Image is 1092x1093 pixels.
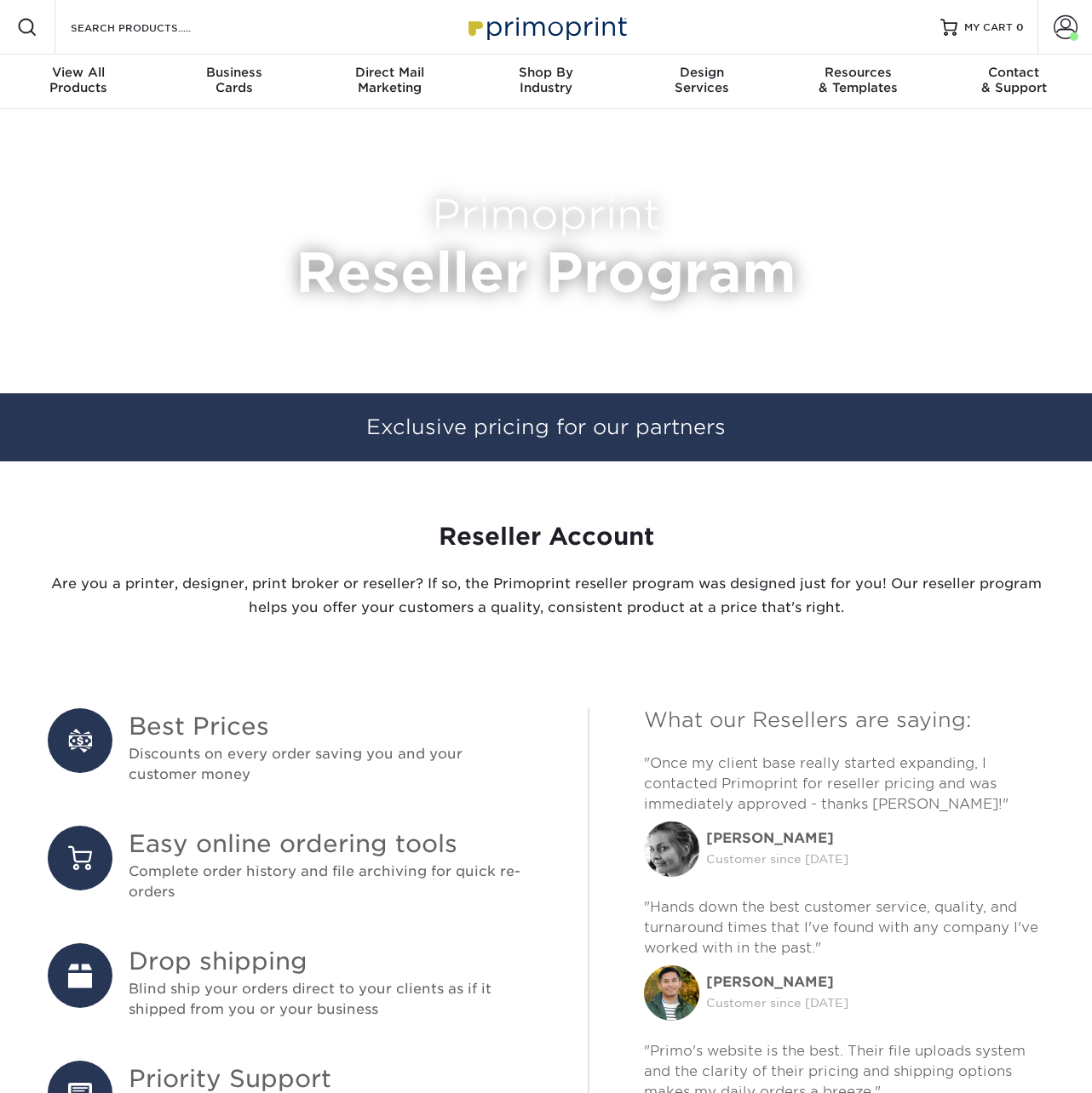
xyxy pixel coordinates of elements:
div: Marketing [312,65,468,95]
li: Blind ship your orders direct to your clients as if it shipped from you or your business [48,943,533,1020]
div: & Support [936,65,1092,95]
a: Contact& Support [936,54,1092,109]
span: Contact [936,65,1092,80]
span: Design [624,65,780,80]
h3: Reseller Account [48,523,1044,552]
div: Industry [468,65,624,95]
div: [PERSON_NAME] [706,828,848,849]
a: Resources& Templates [780,54,936,109]
h2: Primoprint [48,191,1044,240]
span: Direct Mail [312,65,468,80]
input: SEARCH PRODUCTS..... [69,17,235,37]
span: Drop shipping [129,943,533,979]
p: "Once my client base really started expanding, I contacted Primoprint for reseller pricing and wa... [644,753,1044,815]
li: Discounts on every order saving you and your customer money [48,708,533,785]
div: [PERSON_NAME] [706,972,848,993]
a: DesignServices [624,54,780,109]
a: Shop ByIndustry [468,54,624,109]
div: Exclusive pricing for our partners [35,393,1057,461]
small: Customer since [DATE] [706,852,848,866]
li: Complete order history and file archiving for quick re-orders [48,826,533,902]
h1: Reseller Program [48,240,1044,306]
img: Mindy P. [644,821,699,877]
a: BusinessCards [156,54,312,109]
div: Services [624,65,780,95]
span: Shop By [468,65,624,80]
div: Cards [156,65,312,95]
h4: What our Resellers are saying: [644,708,1044,733]
span: Easy online ordering tools [129,826,533,861]
span: Resources [780,65,936,80]
a: Direct MailMarketing [312,54,468,109]
span: Best Prices [129,708,533,744]
img: Primoprint [461,9,631,45]
span: MY CART [964,20,1013,35]
span: Business [156,65,312,80]
img: Harold W. [644,965,699,1021]
div: & Templates [780,65,936,95]
span: 0 [1016,21,1024,33]
p: Are you a printer, designer, print broker or reseller? If so, the Primoprint reseller program was... [48,572,1044,620]
small: Customer since [DATE] [706,996,848,1010]
p: "Hands down the best customer service, quality, and turnaround times that I've found with any com... [644,897,1044,959]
